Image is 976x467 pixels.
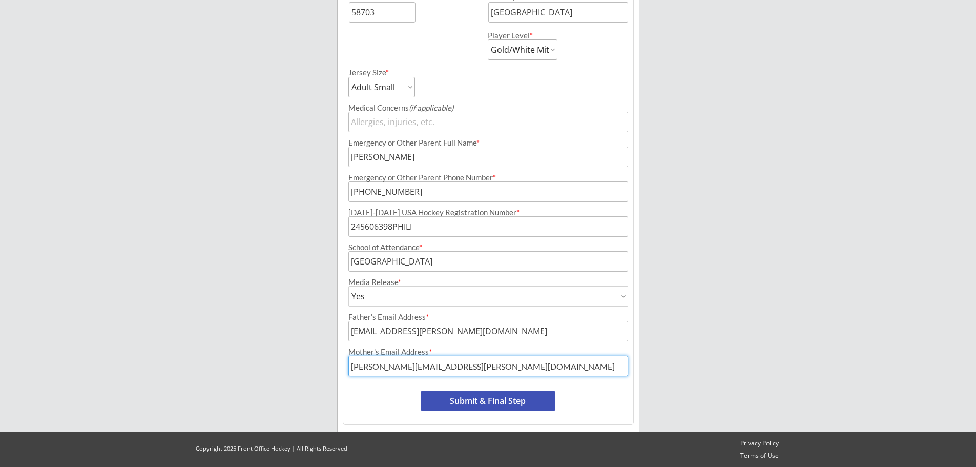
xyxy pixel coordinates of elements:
[348,209,628,216] div: [DATE]-[DATE] USA Hockey Registration Number
[421,391,555,411] button: Submit & Final Step
[348,278,628,286] div: Media Release
[348,348,628,356] div: Mother's Email Address
[348,313,628,321] div: Father's Email Address
[348,243,628,251] div: School of Attendance
[348,139,628,147] div: Emergency or Other Parent Full Name
[409,103,453,112] em: (if applicable)
[736,452,783,460] a: Terms of Use
[348,174,628,181] div: Emergency or Other Parent Phone Number
[736,439,783,448] a: Privacy Policy
[348,112,628,132] input: Allergies, injuries, etc.
[348,69,401,76] div: Jersey Size
[348,104,628,112] div: Medical Concerns
[488,32,557,39] div: Player Level
[186,444,357,452] div: Copyright 2025 Front Office Hockey | All Rights Reserved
